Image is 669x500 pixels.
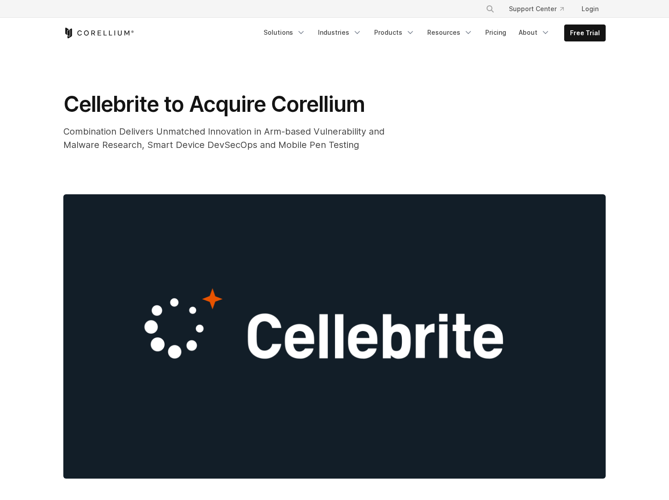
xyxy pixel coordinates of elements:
a: Industries [313,25,367,41]
a: Pricing [480,25,512,41]
a: Login [574,1,606,17]
a: About [513,25,555,41]
a: Resources [422,25,478,41]
span: Combination Delivers Unmatched Innovation in Arm-based Vulnerability and Malware Research, Smart ... [63,126,384,150]
img: Cellebrite to Acquire Corellium [63,194,606,479]
a: Products [369,25,420,41]
a: Corellium Home [63,28,134,38]
button: Search [482,1,498,17]
div: Navigation Menu [258,25,606,41]
span: Cellebrite to Acquire Corellium [63,91,365,117]
a: Free Trial [565,25,605,41]
a: Support Center [502,1,571,17]
a: Solutions [258,25,311,41]
div: Navigation Menu [475,1,606,17]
